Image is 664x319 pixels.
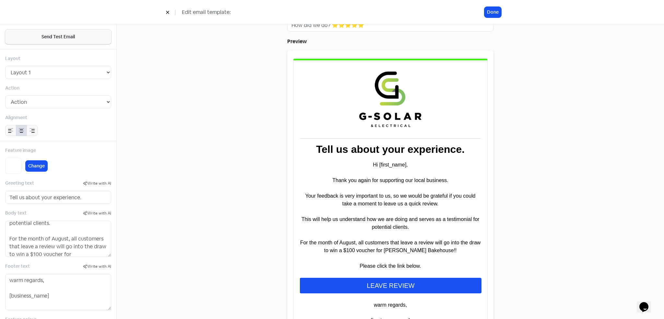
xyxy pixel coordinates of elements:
span: Tell us about your experience. [29,93,177,105]
a: Click here to unsubscribe. [73,298,133,303]
span: Write with AI [87,211,111,216]
label: Alignment [5,114,27,121]
img: 17194697-b144-4044-ac20-286dec37bc85.png [71,17,136,81]
span: Edit email template: [182,8,231,16]
button: Change [25,160,48,172]
a: I've already written a review. [71,290,136,295]
div: Hi [first_name], Thank you again for supporting our local business. Your feedback is very importa... [13,17,194,274]
button: Send Test Email [5,30,111,44]
label: Layout [5,55,20,62]
label: Body text [5,210,83,216]
label: Footer text [5,263,83,270]
span: Write with AI [87,181,111,186]
button: Done [484,7,501,18]
iframe: chat widget [637,293,658,313]
label: Feature image [5,147,36,154]
label: Greeting text [5,180,83,187]
label: Action [5,85,19,92]
h5: Preview [287,37,493,46]
span: Write with AI [87,264,111,269]
a: LEAVE REVIEW [13,227,194,243]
